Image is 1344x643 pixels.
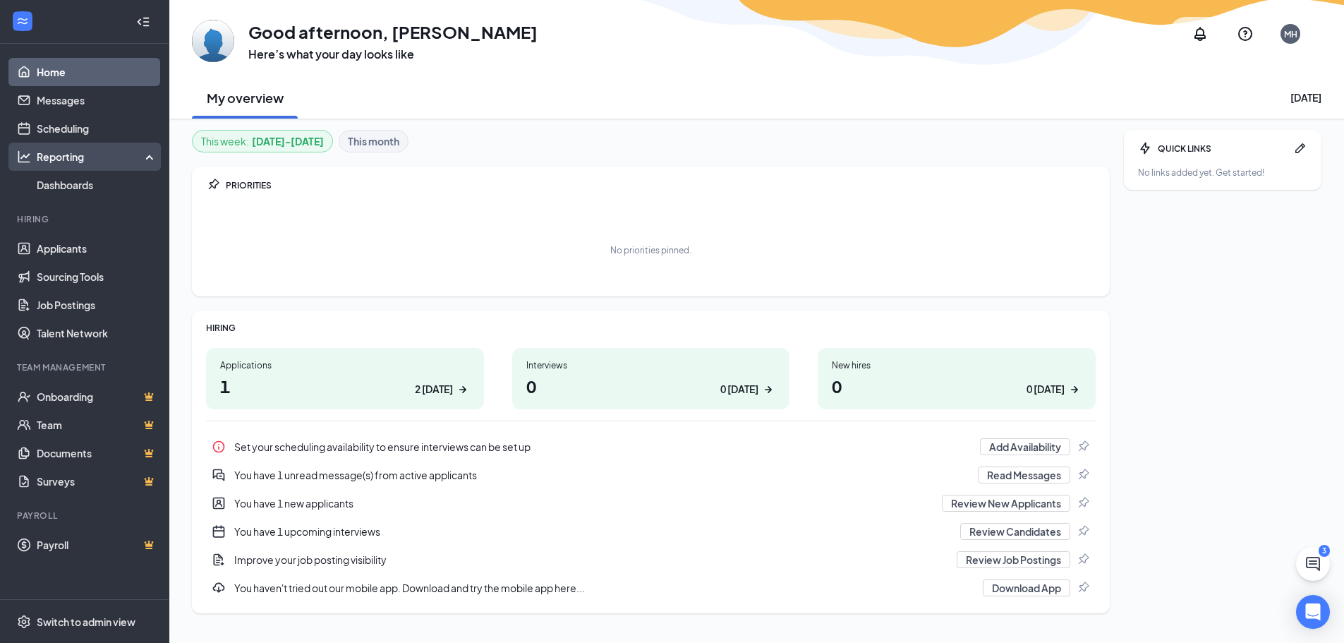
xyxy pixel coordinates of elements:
[220,359,470,371] div: Applications
[17,510,155,522] div: Payroll
[234,524,952,539] div: You have 1 upcoming interviews
[1293,141,1307,155] svg: Pen
[1076,440,1090,454] svg: Pin
[37,439,157,467] a: DocumentsCrown
[206,546,1096,574] div: Improve your job posting visibility
[1076,581,1090,595] svg: Pin
[37,234,157,263] a: Applicants
[1319,545,1330,557] div: 3
[818,348,1096,409] a: New hires00 [DATE]ArrowRight
[960,523,1070,540] button: Review Candidates
[206,178,220,192] svg: Pin
[1076,496,1090,510] svg: Pin
[17,213,155,225] div: Hiring
[1138,167,1307,179] div: No links added yet. Get started!
[212,440,226,454] svg: Info
[1076,553,1090,567] svg: Pin
[37,58,157,86] a: Home
[1192,25,1209,42] svg: Notifications
[17,361,155,373] div: Team Management
[212,553,226,567] svg: DocumentAdd
[37,531,157,559] a: PayrollCrown
[1296,595,1330,629] div: Open Intercom Messenger
[37,467,157,495] a: SurveysCrown
[1284,28,1297,40] div: MH
[248,20,538,44] h1: Good afternoon, [PERSON_NAME]
[206,517,1096,546] div: You have 1 upcoming interviews
[526,374,776,398] h1: 0
[1076,468,1090,482] svg: Pin
[980,438,1070,455] button: Add Availability
[1304,555,1321,572] svg: ChatActive
[17,615,31,629] svg: Settings
[1296,547,1330,581] button: ChatActive
[942,495,1070,512] button: Review New Applicants
[415,382,453,397] div: 2 [DATE]
[832,359,1082,371] div: New hires
[37,263,157,291] a: Sourcing Tools
[206,461,1096,489] a: DoubleChatActiveYou have 1 unread message(s) from active applicantsRead MessagesPin
[348,133,399,149] b: This month
[957,551,1070,568] button: Review Job Postings
[16,14,30,28] svg: WorkstreamLogo
[252,133,324,149] b: [DATE] - [DATE]
[720,382,758,397] div: 0 [DATE]
[37,411,157,439] a: TeamCrown
[226,179,1096,191] div: PRIORITIES
[248,47,538,62] h3: Here’s what your day looks like
[192,20,234,62] img: Mitchell Harris
[456,383,470,397] svg: ArrowRight
[37,319,157,347] a: Talent Network
[206,574,1096,602] a: DownloadYou haven't tried out our mobile app. Download and try the mobile app here...Download AppPin
[206,517,1096,546] a: CalendarNewYou have 1 upcoming interviewsReview CandidatesPin
[206,489,1096,517] div: You have 1 new applicants
[206,348,484,409] a: Applications12 [DATE]ArrowRight
[1067,383,1082,397] svg: ArrowRight
[220,374,470,398] h1: 1
[206,546,1096,574] a: DocumentAddImprove your job posting visibilityReview Job PostingsPin
[512,348,790,409] a: Interviews00 [DATE]ArrowRight
[234,553,948,567] div: Improve your job posting visibility
[206,433,1096,461] a: InfoSet your scheduling availability to ensure interviews can be set upAdd AvailabilityPin
[37,291,157,319] a: Job Postings
[17,150,31,164] svg: Analysis
[207,89,284,107] h2: My overview
[136,15,150,29] svg: Collapse
[1237,25,1254,42] svg: QuestionInfo
[201,133,324,149] div: This week :
[1027,382,1065,397] div: 0 [DATE]
[206,461,1096,489] div: You have 1 unread message(s) from active applicants
[206,322,1096,334] div: HIRING
[1158,143,1288,155] div: QUICK LINKS
[234,496,933,510] div: You have 1 new applicants
[212,468,226,482] svg: DoubleChatActive
[37,383,157,411] a: OnboardingCrown
[610,244,691,256] div: No priorities pinned.
[978,467,1070,483] button: Read Messages
[234,468,969,482] div: You have 1 unread message(s) from active applicants
[234,581,974,595] div: You haven't tried out our mobile app. Download and try the mobile app here...
[37,171,157,199] a: Dashboards
[206,574,1096,602] div: You haven't tried out our mobile app. Download and try the mobile app here...
[37,615,135,629] div: Switch to admin view
[526,359,776,371] div: Interviews
[832,374,1082,398] h1: 0
[37,150,158,164] div: Reporting
[234,440,971,454] div: Set your scheduling availability to ensure interviews can be set up
[37,86,157,114] a: Messages
[212,524,226,539] svg: CalendarNew
[206,489,1096,517] a: UserEntityYou have 1 new applicantsReview New ApplicantsPin
[1138,141,1152,155] svg: Bolt
[206,433,1096,461] div: Set your scheduling availability to ensure interviews can be set up
[212,496,226,510] svg: UserEntity
[761,383,775,397] svg: ArrowRight
[1076,524,1090,539] svg: Pin
[1290,90,1321,104] div: [DATE]
[37,114,157,143] a: Scheduling
[212,581,226,595] svg: Download
[983,579,1070,596] button: Download App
